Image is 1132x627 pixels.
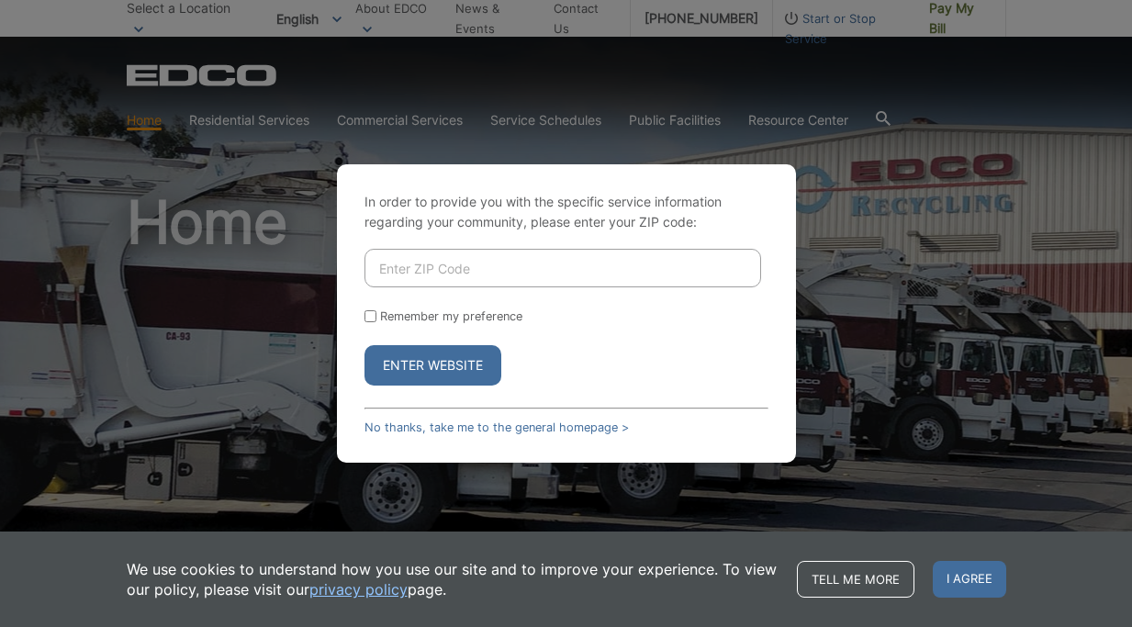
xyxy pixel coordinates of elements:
a: privacy policy [309,579,408,599]
a: Tell me more [797,561,914,598]
span: I agree [933,561,1006,598]
p: In order to provide you with the specific service information regarding your community, please en... [364,192,768,232]
a: No thanks, take me to the general homepage > [364,420,629,434]
label: Remember my preference [380,309,522,323]
button: Enter Website [364,345,501,386]
p: We use cookies to understand how you use our site and to improve your experience. To view our pol... [127,559,779,599]
input: Enter ZIP Code [364,249,761,287]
